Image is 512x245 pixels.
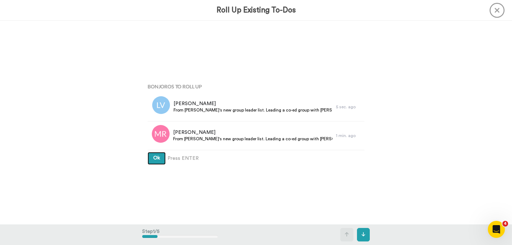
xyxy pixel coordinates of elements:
[217,6,296,14] h3: Roll Up Existing To-Dos
[502,221,508,227] span: 4
[148,152,166,165] button: Ok
[153,156,160,160] span: Ok
[142,224,218,245] div: Step 1 / 5
[148,84,364,89] h4: Bonjoros To Roll Up
[336,133,361,138] div: 1 min. ago
[336,104,361,110] div: 5 sec. ago
[167,155,199,162] span: Press ENTER
[174,100,332,107] span: [PERSON_NAME]
[173,129,332,136] span: [PERSON_NAME]
[152,96,170,114] img: avatar
[174,107,332,113] span: From [PERSON_NAME]'s new group leader list. Leading a co-ed group with [PERSON_NAME]. This one is...
[152,125,170,143] img: mr.png
[488,221,505,238] iframe: Intercom live chat
[173,136,332,142] span: From [PERSON_NAME]'s new group leader list. Leading a co-ed group with [PERSON_NAME]. Creating th...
